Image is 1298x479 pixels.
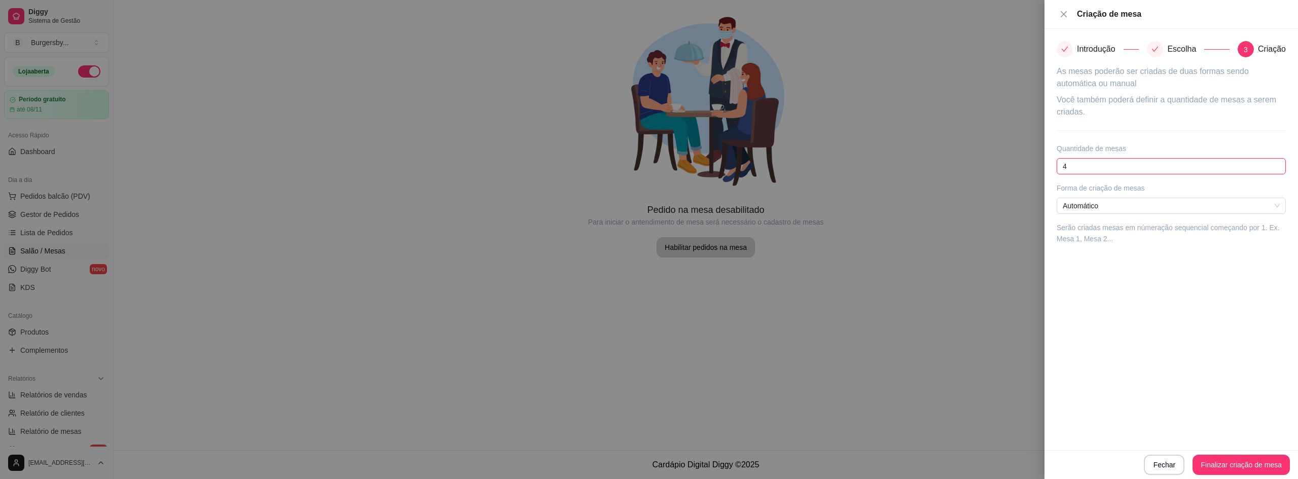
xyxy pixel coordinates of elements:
article: Você também poderá definir a quantidade de mesas a serem criadas. [1057,94,1286,118]
span: check [1061,46,1068,53]
span: 3 [1244,46,1248,54]
button: Fechar [1144,455,1184,475]
div: Introdução [1077,41,1124,57]
span: close [1060,10,1068,18]
div: Escolha [1167,41,1204,57]
div: Criação de mesa [1077,8,1286,20]
input: Quantidade de mesas [1057,158,1286,174]
article: As mesas poderão ser criadas de duas formas sendo automática ou manual [1057,65,1286,90]
div: Criação [1258,41,1286,57]
span: check [1151,46,1159,53]
article: Quantidade de mesas [1057,143,1286,154]
button: Close [1057,10,1071,19]
span: Automático [1063,198,1280,213]
button: Finalizar criação de mesa [1193,455,1290,475]
div: Serão criadas mesas em númeração sequencial começando por 1. Ex. Mesa 1, Mesa 2... [1057,222,1286,244]
article: Forma de criação de mesas [1057,182,1286,194]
